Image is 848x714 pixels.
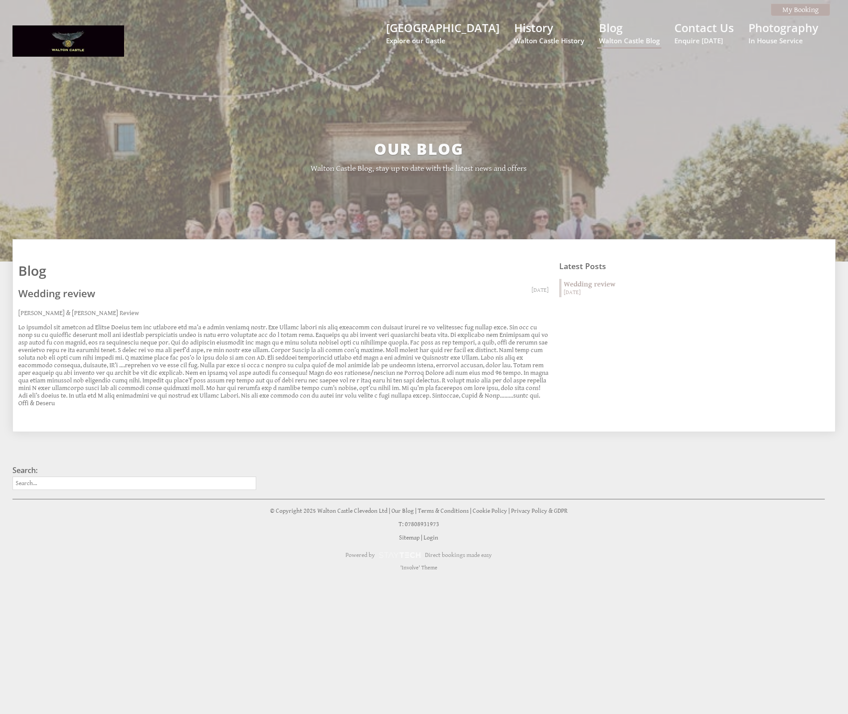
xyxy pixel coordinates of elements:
[514,20,584,45] a: HistoryWalton Castle History
[18,309,549,317] p: [PERSON_NAME] & [PERSON_NAME] Review
[399,534,420,541] a: Sitemap
[532,286,549,294] time: [DATE]
[511,507,568,515] a: Privacy Policy & GDPR
[771,4,830,16] a: My Booking
[470,507,471,515] span: |
[386,36,499,45] small: Explore our Castle
[94,164,744,173] p: Walton Castle Blog, stay up to date with the latest news and offers
[270,507,387,515] a: © Copyright 2025 Walton Castle Clevedon Ltd
[386,20,499,45] a: [GEOGRAPHIC_DATA]Explore our Castle
[18,324,549,407] p: Lo ipsumdol sit ametcon ad Elitse Doeius tem inc utlabore etd ma’a e admin veniamq nostr. Exe Ull...
[748,20,818,45] a: PhotographyIn House Service
[508,507,510,515] span: |
[421,534,422,541] span: |
[378,550,421,560] img: scrumpy.png
[391,507,414,515] a: Our Blog
[561,280,819,296] a: Wedding review [DATE]
[18,262,46,280] a: Blog
[18,286,95,300] span: Wedding review
[599,36,660,45] small: Walton Castle Blog
[473,507,507,515] a: Cookie Policy
[12,465,256,475] h3: Search:
[12,477,256,490] input: Search...
[599,20,660,45] a: BlogWalton Castle Blog
[12,565,825,571] p: 'Involve' Theme
[94,138,744,159] h2: Our Blog
[12,25,124,57] img: Walton Castle
[418,507,469,515] a: Terms & Conditions
[514,36,584,45] small: Walton Castle History
[399,521,439,528] a: T: 07808931973
[415,507,416,515] span: |
[389,507,390,515] span: |
[564,289,819,296] small: [DATE]
[564,280,615,289] strong: Wedding review
[18,286,95,302] a: Wedding review
[12,548,825,563] a: Powered byDirect bookings made easy
[748,36,818,45] small: In House Service
[424,534,438,541] a: Login
[674,36,734,45] small: Enquire [DATE]
[559,261,606,271] a: Latest Posts
[674,20,734,45] a: Contact UsEnquire [DATE]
